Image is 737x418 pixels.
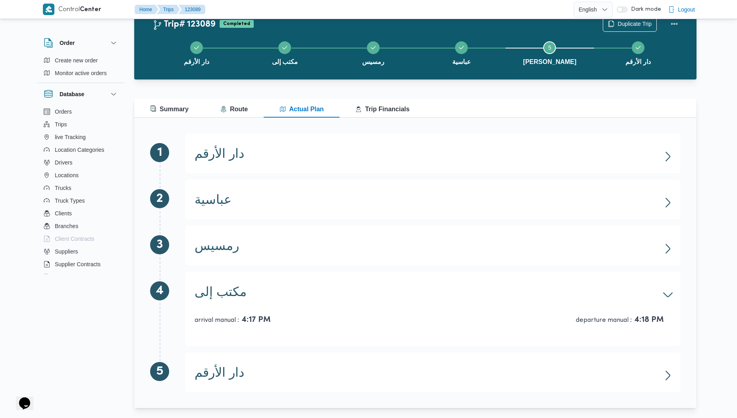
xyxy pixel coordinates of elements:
[195,369,671,375] button: دار الأرقم
[41,118,122,131] button: Trips
[150,362,169,381] div: 5
[55,196,85,205] span: Truck Types
[157,5,180,14] button: Trips
[41,105,122,118] button: Orders
[195,150,671,157] button: دار الأرقم
[272,57,298,67] span: مكتب إلى
[458,45,465,51] svg: Step 4 is complete
[195,288,247,295] span: مكتب إلى
[41,156,122,169] button: Drivers
[220,106,248,112] span: Route
[55,145,104,155] span: Location Categories
[43,4,54,15] img: X8yXhbKr1z7QwAAAABJRU5ErkJggg==
[41,194,122,207] button: Truck Types
[576,317,632,323] span: departure manual :
[60,38,75,48] h3: Order
[370,45,376,51] svg: Step 3 is complete
[41,220,122,232] button: Branches
[452,57,471,67] span: عباسية
[55,234,95,244] span: Client Contracts
[195,297,671,331] div: مكتب إلى
[60,89,84,99] h3: Database
[80,7,101,13] b: Center
[184,57,209,67] span: دار الأرقم
[594,32,682,73] button: دار الأرقم
[603,16,657,32] button: Duplicate Trip
[666,16,682,32] button: Actions
[678,5,695,14] span: Logout
[8,386,33,410] iframe: chat widget
[178,5,205,14] button: 123089
[55,221,78,231] span: Branches
[241,316,271,324] span: 4:17 PM
[55,247,78,256] span: Suppliers
[195,242,671,249] button: رمسيس
[37,105,125,277] div: Database
[55,68,107,78] span: Monitor active orders
[282,45,288,51] svg: Step 2 is complete
[280,106,324,112] span: Actual Plan
[55,56,98,65] span: Create new order
[625,57,650,67] span: دار الأرقم
[150,281,169,300] div: 4
[41,245,122,258] button: Suppliers
[41,143,122,156] button: Location Categories
[37,54,125,83] div: Order
[417,32,505,73] button: عباسية
[41,131,122,143] button: live Tracking
[44,38,118,48] button: Order
[41,169,122,182] button: Locations
[150,143,169,162] div: 1
[135,5,158,14] button: Home
[635,45,641,51] svg: Step 6 is complete
[55,170,79,180] span: Locations
[55,259,100,269] span: Supplier Contracts
[329,32,417,73] button: رمسيس
[55,209,72,218] span: Clients
[355,106,409,112] span: Trip Financials
[44,89,118,99] button: Database
[362,57,384,67] span: رمسيس
[150,235,169,254] div: 3
[505,32,594,73] button: [PERSON_NAME]
[55,132,86,142] span: live Tracking
[195,150,244,157] span: دار الأرقم
[41,182,122,194] button: Trucks
[41,54,122,67] button: Create new order
[223,21,250,26] b: Completed
[628,6,661,13] span: Dark mode
[41,67,122,79] button: Monitor active orders
[41,207,122,220] button: Clients
[523,57,576,67] span: [PERSON_NAME]
[195,242,239,249] span: رمسيس
[55,158,72,167] span: Drivers
[195,317,239,323] span: arrival manual :
[195,196,232,203] span: عباسية
[193,45,200,51] svg: Step 1 is complete
[41,258,122,271] button: Supplier Contracts
[241,32,329,73] button: مكتب إلى
[55,107,72,116] span: Orders
[617,19,652,29] span: Duplicate Trip
[150,189,169,208] div: 2
[634,316,664,324] span: 4:18 PM
[55,183,71,193] span: Trucks
[195,196,671,203] button: عباسية
[665,2,698,17] button: Logout
[55,120,67,129] span: Trips
[41,271,122,283] button: Devices
[220,20,254,28] span: Completed
[195,369,244,375] span: دار الأرقم
[150,106,189,112] span: Summary
[41,232,122,245] button: Client Contracts
[152,19,216,30] h2: Trip# 123089
[195,288,671,295] button: مكتب إلى
[55,272,75,282] span: Devices
[152,32,241,73] button: دار الأرقم
[548,45,552,51] span: 5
